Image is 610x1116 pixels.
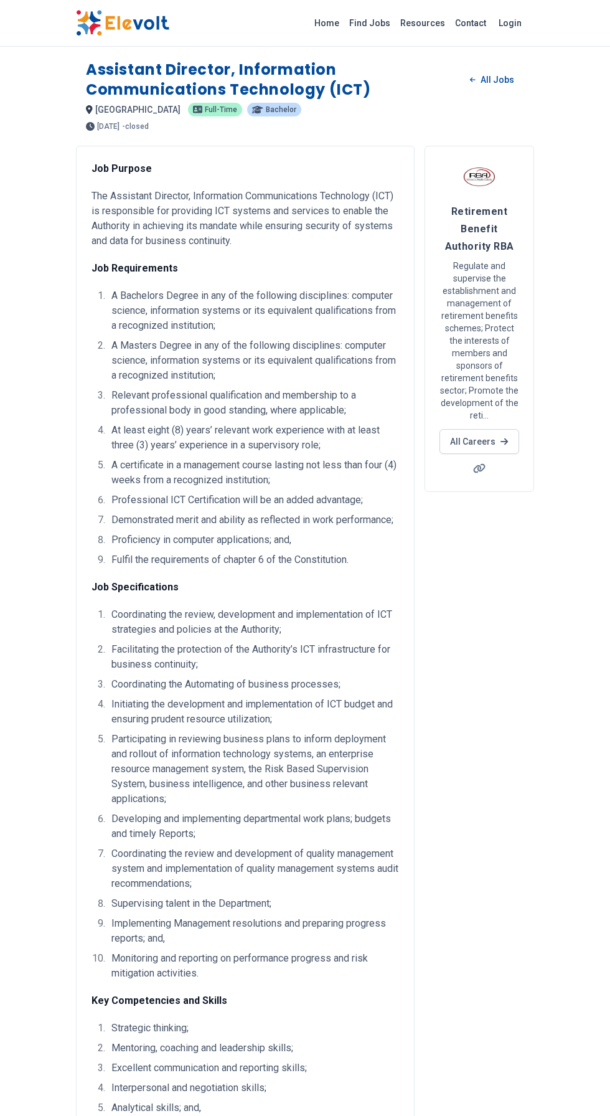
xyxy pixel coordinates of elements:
a: Find Jobs [344,13,395,33]
li: Proficiency in computer applications; and, [108,532,399,547]
p: The Assistant Director, Information Communications Technology (ICT) is responsible for providing ... [91,189,399,248]
span: [GEOGRAPHIC_DATA] [95,105,181,115]
span: Retirement Benefit Authority RBA [445,206,514,252]
p: Regulate and supervise the establishment and management of retirement benefits schemes; Protect t... [440,260,518,422]
li: Implementing Management resolutions and preparing progress reports; and, [108,916,399,946]
a: All Jobs [460,70,524,89]
li: Participating in reviewing business plans to inform deployment and rollout of information technol... [108,732,399,806]
a: Login [491,11,529,35]
li: Professional ICT Certification will be an added advantage; [108,493,399,508]
li: Strategic thinking; [108,1021,399,1036]
iframe: Advertisement [425,507,534,881]
img: Elevolt [76,10,169,36]
li: Facilitating the protection of the Authority’s ICT infrastructure for business continuity; [108,642,399,672]
li: Fulfil the requirements of chapter 6 of the Constitution. [108,552,399,567]
li: Analytical skills; and, [108,1100,399,1115]
li: Monitoring and reporting on performance progress and risk mitigation activities. [108,951,399,981]
a: All Careers [439,429,518,454]
li: Initiating the development and implementation of ICT budget and ensuring prudent resource utiliza... [108,697,399,727]
span: bachelor [266,106,296,113]
li: A Bachelors Degree in any of the following disciplines: computer science, information systems or ... [108,288,399,333]
li: Supervising talent in the Department; [108,896,399,911]
li: Coordinating the Automating of business processes; [108,677,399,692]
a: Contact [450,13,491,33]
li: Excellent communication and reporting skills; [108,1061,399,1076]
p: - closed [122,123,149,130]
strong: Job Requirements [91,262,178,274]
span: [DATE] [97,123,120,130]
li: Demonstrated merit and ability as reflected in work performance; [108,513,399,527]
a: Resources [395,13,450,33]
strong: Key Competencies and Skills [91,995,227,1006]
li: Interpersonal and negotiation skills; [108,1081,399,1095]
li: Coordinating the review, development and implementation of ICT strategies and policies at the Aut... [108,607,399,637]
span: full-time [205,106,237,113]
h1: Assistant Director, Information Communications Technology (ICT) [86,60,460,100]
li: Developing and implementing departmental work plans; budgets and timely Reports; [108,811,399,841]
a: Home [309,13,344,33]
li: Relevant professional qualification and membership to a professional body in good standing, where... [108,388,399,418]
img: Retirement Benefit Authority RBA [464,161,495,192]
strong: Job Specifications [91,581,179,593]
li: Mentoring, coaching and leadership skills; [108,1041,399,1056]
li: Coordinating the review and development of quality management system and implementation of qualit... [108,846,399,891]
li: At least eight (8) years’ relevant work experience with at least three (3) years’ experience in a... [108,423,399,453]
strong: Job Purpose [91,163,152,174]
li: A Masters Degree in any of the following disciplines: computer science, information systems or it... [108,338,399,383]
li: A certificate in a management course lasting not less than four (4) weeks from a recognized insti... [108,458,399,488]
